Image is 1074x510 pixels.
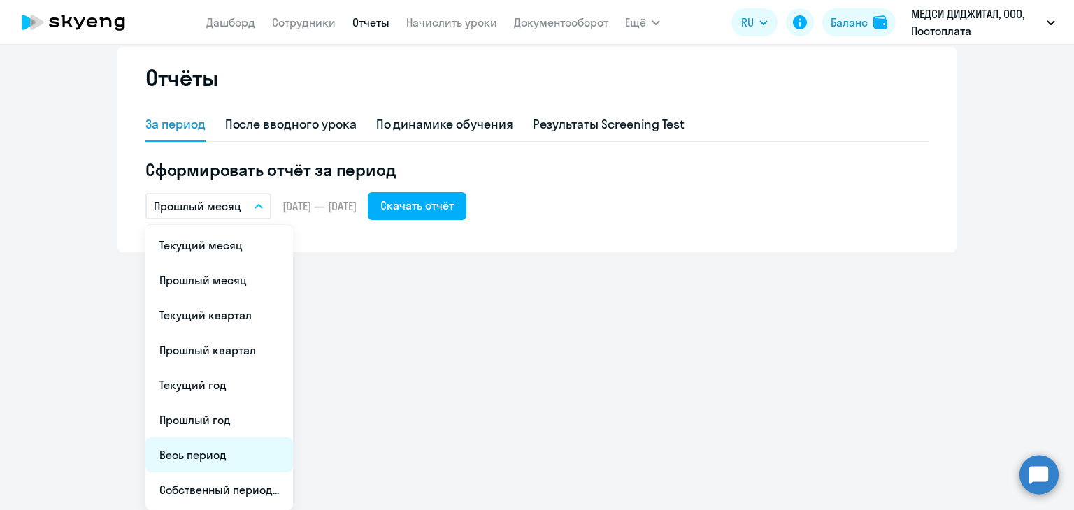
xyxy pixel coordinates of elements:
[154,198,241,214] p: Прошлый месяц
[145,115,206,133] div: За период
[514,15,608,29] a: Документооборот
[741,14,754,31] span: RU
[822,8,896,36] button: Балансbalance
[625,8,660,36] button: Ещё
[625,14,646,31] span: Ещё
[225,115,357,133] div: После вводного урока
[272,15,336,29] a: Сотрудники
[406,15,497,29] a: Начислить уроки
[206,15,255,29] a: Дашборд
[911,6,1041,39] p: МЕДСИ ДИДЖИТАЛ, ООО, Постоплата
[376,115,513,133] div: По динамике обучения
[368,192,466,220] button: Скачать отчёт
[380,197,454,214] div: Скачать отчёт
[352,15,389,29] a: Отчеты
[533,115,685,133] div: Результаты Screening Test
[731,8,778,36] button: RU
[145,225,293,510] ul: Ещё
[282,198,357,214] span: [DATE] — [DATE]
[904,6,1062,39] button: МЕДСИ ДИДЖИТАЛ, ООО, Постоплата
[831,14,868,31] div: Баланс
[145,193,271,219] button: Прошлый месяц
[145,159,929,181] h5: Сформировать отчёт за период
[145,64,218,92] h2: Отчёты
[873,15,887,29] img: balance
